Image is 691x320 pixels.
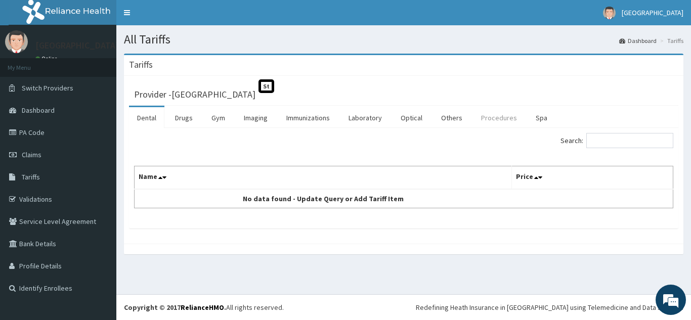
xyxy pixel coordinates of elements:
[416,302,683,312] div: Redefining Heath Insurance in [GEOGRAPHIC_DATA] using Telemedicine and Data Science!
[258,79,274,93] span: St
[166,5,190,29] div: Minimize live chat window
[53,57,170,70] div: Chat with us now
[619,36,657,45] a: Dashboard
[5,30,28,53] img: User Image
[19,51,41,76] img: d_794563401_company_1708531726252_794563401
[393,107,430,128] a: Optical
[5,213,193,248] textarea: Type your message and hit 'Enter'
[35,41,119,50] p: [GEOGRAPHIC_DATA]
[528,107,555,128] a: Spa
[22,172,40,181] span: Tariffs
[586,133,673,148] input: Search:
[278,107,338,128] a: Immunizations
[473,107,525,128] a: Procedures
[116,294,691,320] footer: All rights reserved.
[203,107,233,128] a: Gym
[658,36,683,45] li: Tariffs
[22,106,55,115] span: Dashboard
[340,107,390,128] a: Laboratory
[59,96,140,198] span: We're online!
[167,107,201,128] a: Drugs
[129,107,164,128] a: Dental
[35,55,60,62] a: Online
[236,107,276,128] a: Imaging
[22,150,41,159] span: Claims
[135,166,512,190] th: Name
[181,303,224,312] a: RelianceHMO
[433,107,470,128] a: Others
[603,7,616,19] img: User Image
[622,8,683,17] span: [GEOGRAPHIC_DATA]
[134,90,255,99] h3: Provider - [GEOGRAPHIC_DATA]
[124,33,683,46] h1: All Tariffs
[560,133,673,148] label: Search:
[22,83,73,93] span: Switch Providers
[511,166,673,190] th: Price
[124,303,226,312] strong: Copyright © 2017 .
[129,60,153,69] h3: Tariffs
[135,189,512,208] td: No data found - Update Query or Add Tariff Item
